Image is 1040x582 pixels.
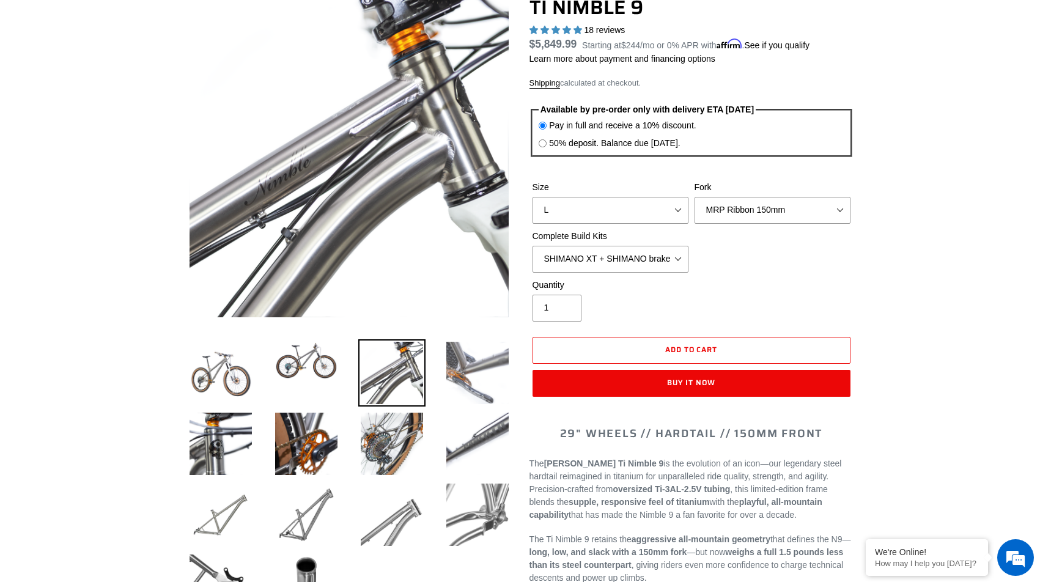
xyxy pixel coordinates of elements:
[444,410,511,477] img: Load image into Gallery viewer, TI NIMBLE 9
[529,457,854,521] p: The is the evolution of an icon—our legendary steel hardtail reimagined in titanium for unparalle...
[529,38,577,50] span: $5,849.99
[358,339,426,407] img: Load image into Gallery viewer, TI NIMBLE 9
[533,279,688,292] label: Quantity
[533,337,850,364] button: Add to cart
[13,67,32,86] div: Navigation go back
[444,481,511,548] img: Load image into Gallery viewer, TI NIMBLE 9
[187,481,254,548] img: Load image into Gallery viewer, TI NIMBLE 9
[569,497,709,507] strong: supple, responsive feel of titanium
[875,547,979,557] div: We're Online!
[529,78,561,89] a: Shipping
[529,25,585,35] span: 4.89 stars
[6,334,233,377] textarea: Type your message and hit 'Enter'
[187,339,254,407] img: Load image into Gallery viewer, TI NIMBLE 9
[529,547,844,570] strong: weighs a full 1.5 pounds less than its steel counterpart
[695,181,850,194] label: Fork
[621,40,640,50] span: $244
[529,77,854,89] div: calculated at checkout.
[613,484,730,494] strong: oversized Ti-3AL-2.5V tubing
[533,181,688,194] label: Size
[201,6,230,35] div: Minimize live chat window
[533,230,688,243] label: Complete Build Kits
[632,534,770,544] strong: aggressive all-mountain geometry
[71,154,169,278] span: We're online!
[549,119,696,132] label: Pay in full and receive a 10% discount.
[744,40,810,50] a: See if you qualify - Learn more about Affirm Financing (opens in modal)
[875,559,979,568] p: How may I help you today?
[273,410,340,477] img: Load image into Gallery viewer, TI NIMBLE 9
[717,39,742,49] span: Affirm
[560,425,823,442] span: 29" WHEELS // HARDTAIL // 150MM FRONT
[39,61,70,92] img: d_696896380_company_1647369064580_696896380
[444,339,511,407] img: Load image into Gallery viewer, TI NIMBLE 9
[529,54,715,64] a: Learn more about payment and financing options
[273,339,340,382] img: Load image into Gallery viewer, TI NIMBLE 9
[82,68,224,84] div: Chat with us now
[533,370,850,397] button: Buy it now
[549,137,680,150] label: 50% deposit. Balance due [DATE].
[358,410,426,477] img: Load image into Gallery viewer, TI NIMBLE 9
[358,481,426,548] img: Load image into Gallery viewer, TI NIMBLE 9
[665,344,718,355] span: Add to cart
[187,410,254,477] img: Load image into Gallery viewer, TI NIMBLE 9
[582,36,810,52] p: Starting at /mo or 0% APR with .
[584,25,625,35] span: 18 reviews
[529,547,687,557] strong: long, low, and slack with a 150mm fork
[544,459,664,468] strong: [PERSON_NAME] Ti Nimble 9
[273,481,340,548] img: Load image into Gallery viewer, TI NIMBLE 9
[539,103,756,116] legend: Available by pre-order only with delivery ETA [DATE]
